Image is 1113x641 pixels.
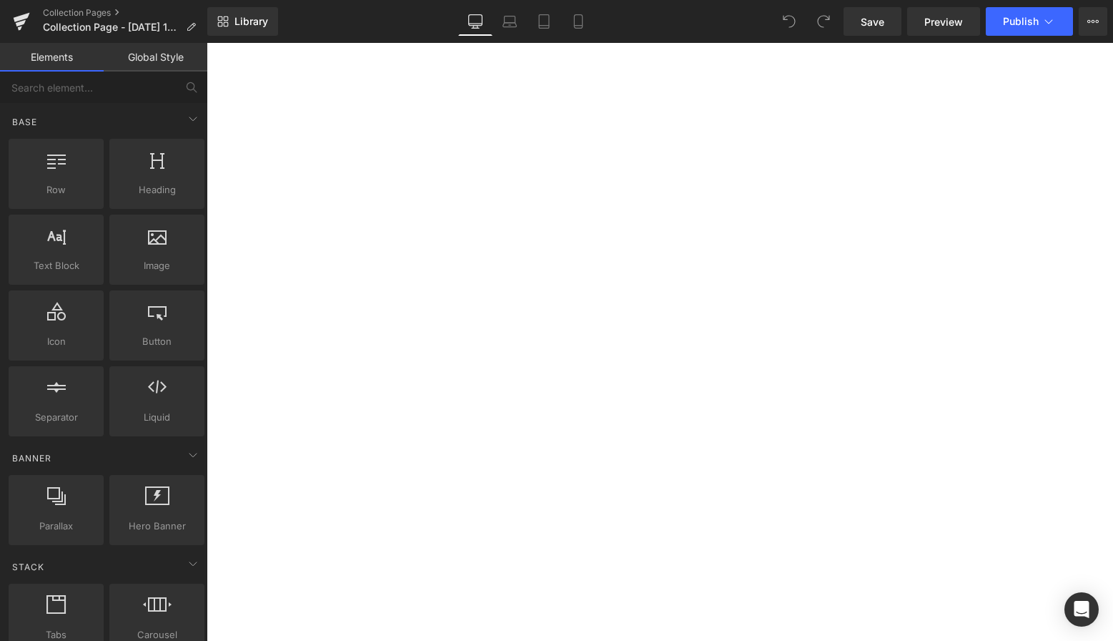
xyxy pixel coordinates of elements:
[986,7,1073,36] button: Publish
[11,451,53,465] span: Banner
[1064,592,1099,627] div: Open Intercom Messenger
[104,43,207,72] a: Global Style
[114,410,200,425] span: Liquid
[907,7,980,36] a: Preview
[207,7,278,36] a: New Library
[11,560,46,574] span: Stack
[43,21,180,33] span: Collection Page - [DATE] 16:40:10
[561,7,595,36] a: Mobile
[114,519,200,534] span: Hero Banner
[861,14,884,29] span: Save
[924,14,963,29] span: Preview
[13,519,99,534] span: Parallax
[43,7,207,19] a: Collection Pages
[114,334,200,349] span: Button
[809,7,838,36] button: Redo
[493,7,527,36] a: Laptop
[234,15,268,28] span: Library
[114,258,200,273] span: Image
[775,7,803,36] button: Undo
[11,115,39,129] span: Base
[527,7,561,36] a: Tablet
[13,334,99,349] span: Icon
[13,182,99,197] span: Row
[13,258,99,273] span: Text Block
[458,7,493,36] a: Desktop
[114,182,200,197] span: Heading
[1003,16,1039,27] span: Publish
[13,410,99,425] span: Separator
[1079,7,1107,36] button: More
